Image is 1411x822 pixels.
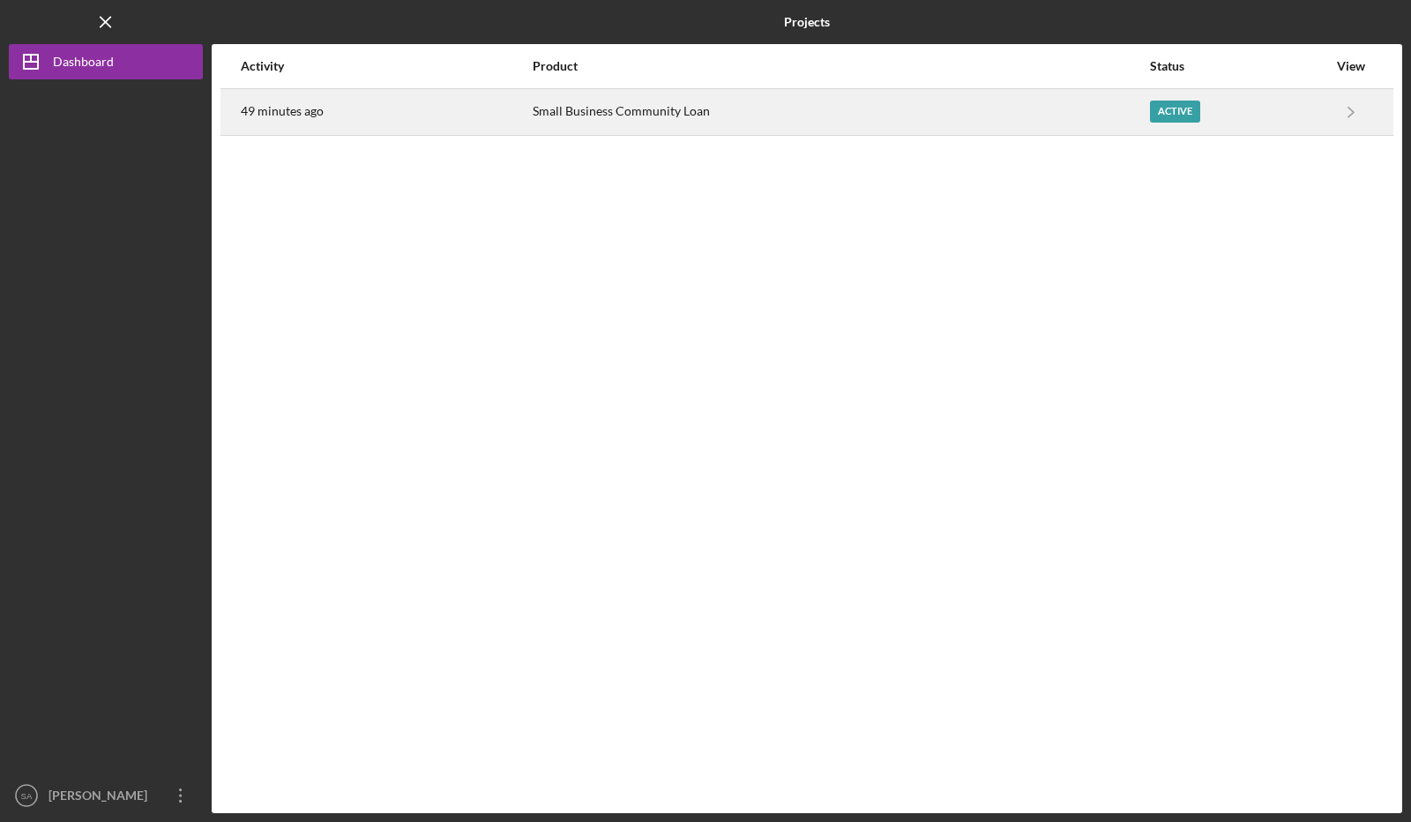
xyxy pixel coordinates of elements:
[1329,59,1373,73] div: View
[241,59,531,73] div: Activity
[1150,59,1327,73] div: Status
[21,791,33,801] text: SA
[9,778,203,813] button: SA[PERSON_NAME]
[784,15,830,29] b: Projects
[241,104,324,118] time: 2025-09-25 20:56
[533,90,1148,134] div: Small Business Community Loan
[533,59,1148,73] div: Product
[44,778,159,818] div: [PERSON_NAME]
[53,44,114,84] div: Dashboard
[9,44,203,79] button: Dashboard
[1150,101,1200,123] div: Active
